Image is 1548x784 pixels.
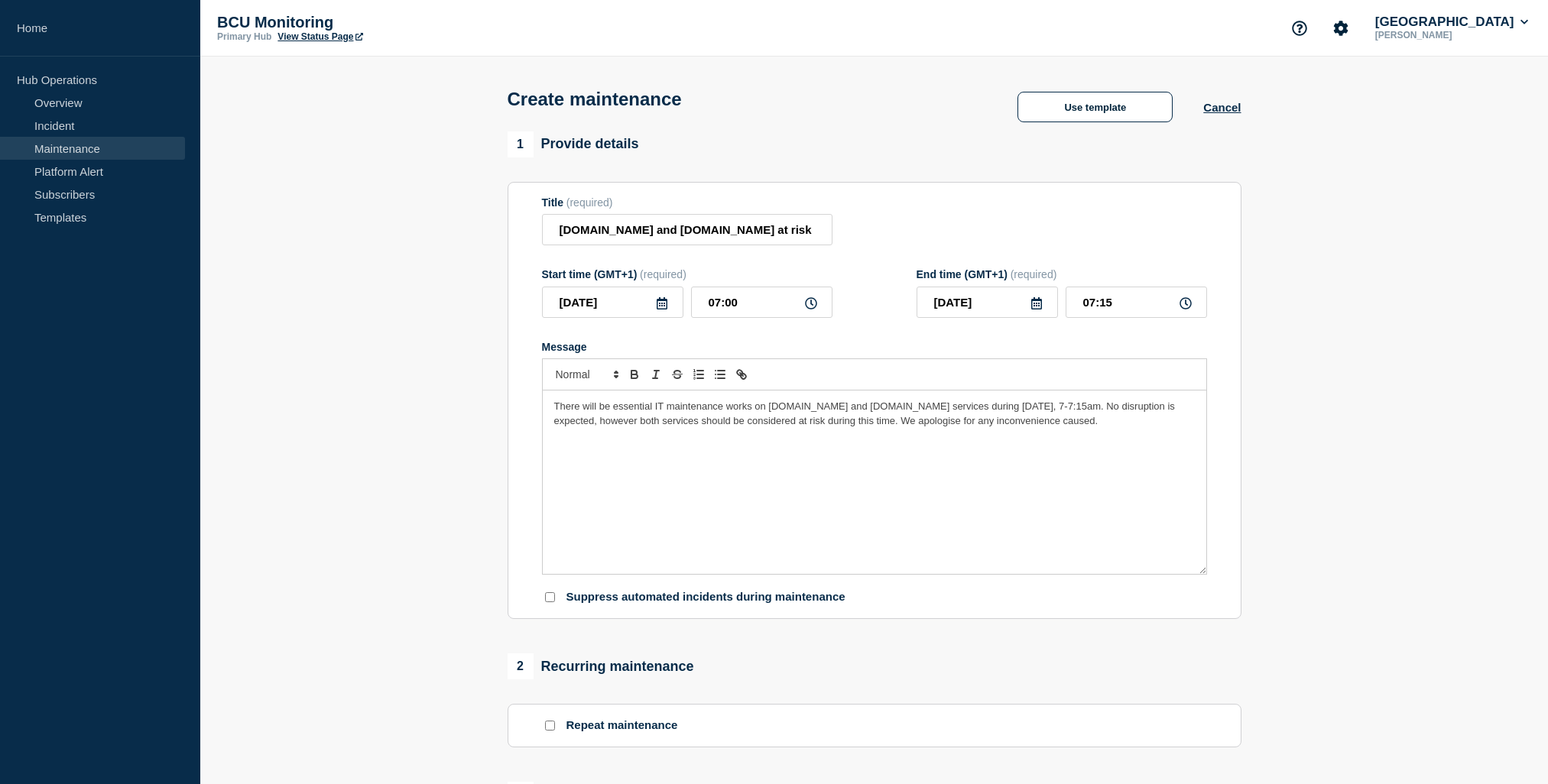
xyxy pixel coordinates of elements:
[917,268,1207,280] div: End time (GMT+1)
[508,653,694,679] div: Recurring maintenance
[645,365,667,384] button: Toggle italic text
[1372,30,1531,40] p: [PERSON_NAME]
[691,287,832,318] input: HH:MM
[508,653,534,679] span: 2
[542,196,832,209] div: Title
[277,31,362,42] a: View Status Page
[542,287,683,318] input: YYYY-MM-DD
[1284,12,1316,44] button: Support
[917,287,1058,318] input: YYYY-MM-DD
[731,365,752,384] button: Toggle link
[709,365,731,384] button: Toggle bulleted list
[1372,15,1531,30] button: [GEOGRAPHIC_DATA]
[542,268,832,280] div: Start time (GMT+1)
[1066,287,1207,318] input: HH:MM
[566,196,613,209] span: (required)
[566,590,845,604] p: Suppress automated incidents during maintenance
[1017,92,1173,122] button: Use template
[508,131,534,157] span: 1
[624,365,645,384] button: Toggle bold text
[508,89,682,110] h1: Create maintenance
[1011,268,1057,280] span: (required)
[543,390,1206,574] div: Message
[688,365,709,384] button: Toggle ordered list
[545,721,555,731] input: Repeat maintenance
[542,214,832,245] input: Title
[1325,12,1357,44] button: Account settings
[542,341,1207,353] div: Message
[549,365,624,384] span: Font size
[1203,101,1241,114] button: Cancel
[217,31,271,42] p: Primary Hub
[545,592,555,602] input: Suppress automated incidents during maintenance
[566,718,678,733] p: Repeat maintenance
[667,365,688,384] button: Toggle strikethrough text
[217,14,523,31] p: BCU Monitoring
[640,268,686,280] span: (required)
[554,400,1178,426] span: There will be essential IT maintenance works on [DOMAIN_NAME] and [DOMAIN_NAME] services during [...
[508,131,639,157] div: Provide details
